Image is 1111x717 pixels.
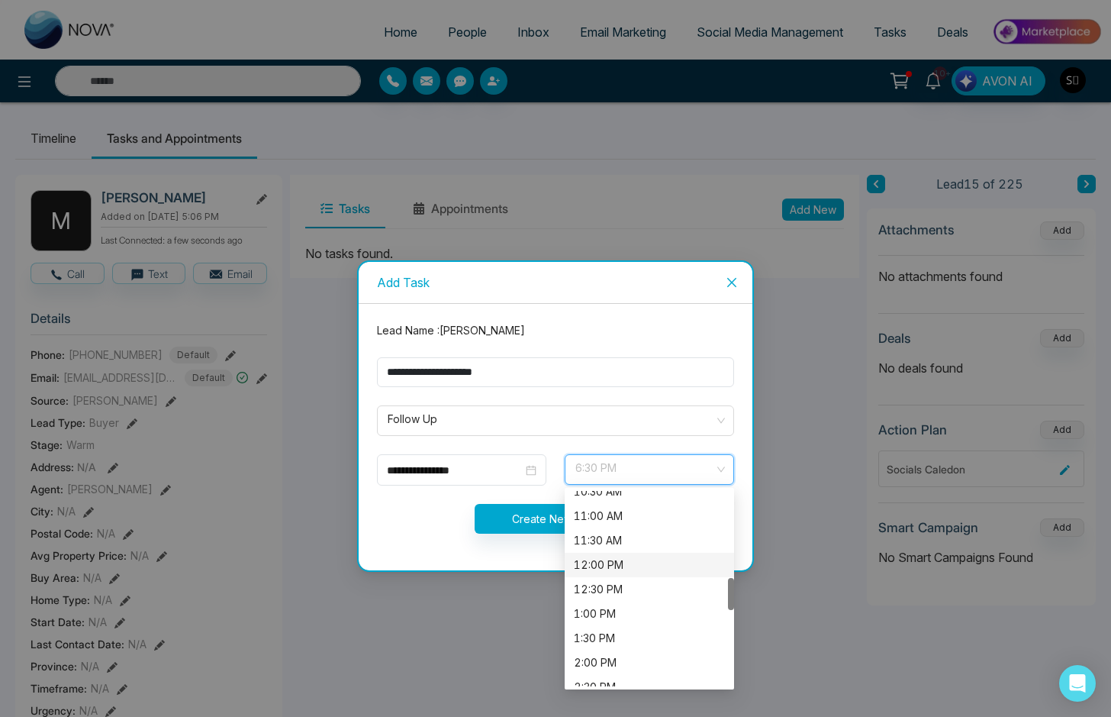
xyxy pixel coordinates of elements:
div: 12:30 PM [565,577,734,602]
div: 10:30 AM [574,483,725,500]
div: Open Intercom Messenger [1059,665,1096,702]
div: Lead Name : [PERSON_NAME] [368,322,743,339]
span: Follow Up [388,408,723,434]
div: 12:30 PM [574,581,725,598]
div: 2:30 PM [565,675,734,699]
div: 2:00 PM [574,654,725,671]
button: Close [711,262,752,303]
div: 11:00 AM [565,504,734,528]
div: Add Task [377,274,734,291]
div: 1:00 PM [574,606,725,622]
div: 11:30 AM [574,532,725,549]
div: 11:00 AM [574,508,725,525]
div: 1:30 PM [565,626,734,651]
div: 1:30 PM [574,630,725,647]
span: 6:30 PM [575,457,723,483]
div: 1:00 PM [565,602,734,626]
div: 2:00 PM [565,651,734,675]
button: Create New Task [475,504,637,534]
div: 12:00 PM [565,553,734,577]
span: close [726,276,738,289]
div: 11:30 AM [565,528,734,553]
div: 10:30 AM [565,480,734,504]
div: 12:00 PM [574,557,725,573]
div: 2:30 PM [574,679,725,696]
